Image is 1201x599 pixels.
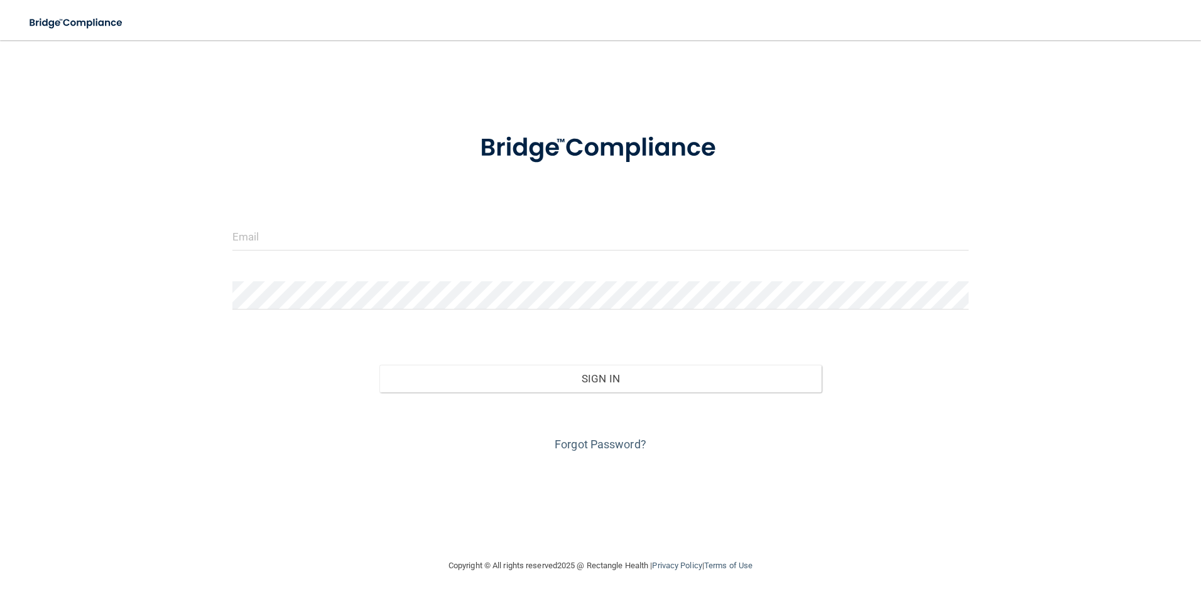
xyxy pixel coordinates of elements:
[454,116,747,181] img: bridge_compliance_login_screen.278c3ca4.svg
[371,546,830,586] div: Copyright © All rights reserved 2025 @ Rectangle Health | |
[19,10,134,36] img: bridge_compliance_login_screen.278c3ca4.svg
[652,561,702,570] a: Privacy Policy
[232,222,969,251] input: Email
[704,561,753,570] a: Terms of Use
[379,365,822,392] button: Sign In
[555,438,646,451] a: Forgot Password?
